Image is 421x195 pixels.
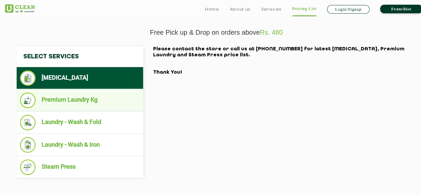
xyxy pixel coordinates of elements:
[327,5,369,14] a: Login/Signup
[153,46,416,76] h2: Please contact the store or call us at [PHONE_NUMBER] for latest [MEDICAL_DATA], Premium Laundry ...
[20,70,140,86] li: [MEDICAL_DATA]
[260,29,283,36] span: Rs. 480
[261,5,282,13] a: Services
[20,92,140,108] li: Premium Laundry Kg
[17,46,143,67] h4: Select Services
[205,5,219,13] a: Home
[292,5,316,13] a: Pricing List
[20,159,140,175] li: Steam Press
[230,5,250,13] a: About us
[20,159,36,175] img: Steam Press
[20,115,36,130] img: Laundry - Wash & Fold
[20,137,36,153] img: Laundry - Wash & Iron
[5,4,35,13] img: UClean Laundry and Dry Cleaning
[20,115,140,130] li: Laundry - Wash & Fold
[20,70,36,86] img: Dry Cleaning
[20,137,140,153] li: Laundry - Wash & Iron
[20,92,36,108] img: Premium Laundry Kg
